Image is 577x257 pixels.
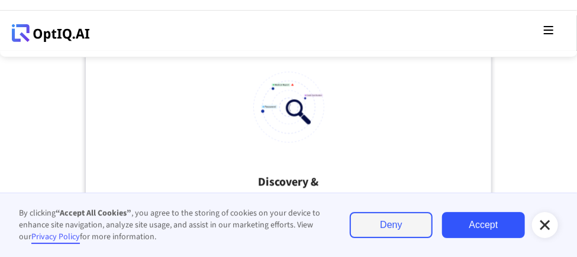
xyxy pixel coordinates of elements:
a: Webflow Homepage [12,15,90,51]
div: By clicking , you agree to the storing of cookies on your device to enhance site navigation, anal... [19,207,326,243]
strong: “Accept All Cookies” [56,207,131,219]
a: Privacy Policy [31,231,80,244]
a: Deny [350,212,433,238]
h3: Discovery & Classification [253,173,325,209]
a: Accept [442,212,525,238]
